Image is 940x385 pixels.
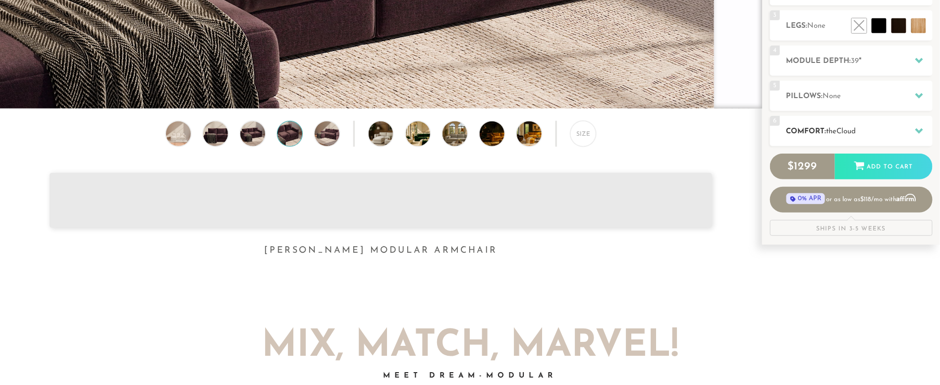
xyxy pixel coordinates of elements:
img: Landon Modular Armchair no legs 4 [275,121,305,146]
span: 4 [770,46,780,55]
h2: Legs: [786,20,933,32]
span: Affirm [897,194,916,202]
img: Landon Modular Armchair no legs 3 [238,121,268,146]
span: Meet Dream-Modular [383,372,557,380]
img: Landon Modular Armchair no legs 5 [312,121,342,146]
span: Cloud [837,128,856,135]
span: 6 [770,116,780,126]
span: $118 [861,196,872,203]
span: 0% APR [786,193,825,205]
h2: Module Depth: " [786,55,933,67]
div: Ships in 3-5 Weeks [770,220,933,236]
span: 5 [770,81,780,91]
iframe: Chat [898,340,933,378]
img: DreamSofa Modular Sofa & Sectional Video Presentation 5 [517,121,561,146]
h2: Mix, Match, Marvel! [198,328,743,365]
h2: Comfort: [786,126,933,137]
div: Size [570,121,596,147]
img: DreamSofa Modular Sofa & Sectional Video Presentation 3 [442,121,487,146]
img: DreamSofa Modular Sofa & Sectional Video Presentation 1 [369,121,413,146]
span: 39 [851,57,859,65]
img: Landon Modular Armchair no legs 1 [164,121,193,146]
span: 3 [770,10,780,20]
img: DreamSofa Modular Sofa & Sectional Video Presentation 2 [406,121,450,146]
span: the [827,128,837,135]
img: DreamSofa Modular Sofa & Sectional Video Presentation 4 [480,121,524,146]
span: 1299 [794,161,817,172]
div: Add to Cart [835,154,933,180]
img: Landon Modular Armchair no legs 2 [201,121,230,146]
h2: Pillows: [786,91,933,102]
span: None [823,93,841,100]
a: 0% APRor as low as $118/mo with Affirm - Learn more about Affirm Financing (opens in modal) [770,187,933,213]
span: None [808,22,826,30]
